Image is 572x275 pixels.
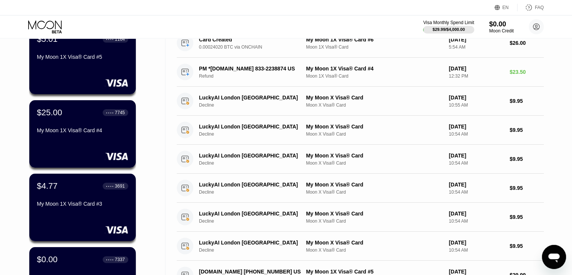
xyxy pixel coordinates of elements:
div: $9.95 [510,156,544,162]
div: My Moon X Visa® Card [306,211,443,217]
div: My Moon 1X Visa® Card #4 [37,127,128,133]
div: Decline [199,189,310,195]
div: Moon X Visa® Card [306,189,443,195]
div: Moon X Visa® Card [306,131,443,137]
div: [DATE] [449,153,504,159]
div: LuckyAI London [GEOGRAPHIC_DATA] [199,211,302,217]
div: $0.00 [489,20,514,28]
div: My Moon 1X Visa® Card #6 [306,37,443,43]
div: LuckyAI London [GEOGRAPHIC_DATA]DeclineMy Moon X Visa® CardMoon X Visa® Card[DATE]10:54 AM$9.95 [177,116,544,145]
div: ● ● ● ● [106,38,114,40]
div: Visa Monthly Spend Limit$29.99/$4,000.00 [423,20,474,34]
div: PM *[DOMAIN_NAME] 833-2238874 USRefundMy Moon 1X Visa® Card #4Moon 1X Visa® Card[DATE]12:32 PM$23.50 [177,58,544,87]
div: $4.77● ● ● ●3691My Moon 1X Visa® Card #3 [29,174,136,241]
div: LuckyAI London [GEOGRAPHIC_DATA]DeclineMy Moon X Visa® CardMoon X Visa® Card[DATE]10:54 AM$9.95 [177,174,544,203]
div: My Moon X Visa® Card [306,182,443,188]
div: My Moon 1X Visa® Card #4 [306,66,443,72]
div: $0.00 [37,255,58,264]
div: FAQ [517,4,544,11]
div: Moon X Visa® Card [306,247,443,253]
div: Decline [199,102,310,108]
div: [DATE] [449,66,504,72]
div: PM *[DOMAIN_NAME] 833-2238874 US [199,66,302,72]
div: Decline [199,247,310,253]
div: Moon X Visa® Card [306,160,443,166]
div: $9.95 [510,243,544,249]
div: $26.00 [510,40,544,46]
div: $0.00Moon Credit [489,20,514,34]
div: $9.95 [510,98,544,104]
div: Moon 1X Visa® Card [306,44,443,50]
div: My Moon X Visa® Card [306,124,443,130]
div: Visa Monthly Spend Limit [423,20,474,25]
div: EN [502,5,509,10]
div: 10:54 AM [449,247,504,253]
div: [DATE] [449,269,504,275]
div: 10:54 AM [449,160,504,166]
div: Moon X Visa® Card [306,102,443,108]
div: $5.01 [37,34,58,44]
div: $29.99 / $4,000.00 [432,27,465,32]
div: 10:54 AM [449,131,504,137]
div: Decline [199,131,310,137]
div: Moon Credit [489,28,514,34]
div: My Moon 1X Visa® Card #5 [306,269,443,275]
div: $4.77 [37,181,58,191]
div: ● ● ● ● [106,258,114,261]
div: [DATE] [449,240,504,246]
div: [DATE] [449,182,504,188]
div: LuckyAI London [GEOGRAPHIC_DATA]DeclineMy Moon X Visa® CardMoon X Visa® Card[DATE]10:54 AM$9.95 [177,203,544,232]
div: LuckyAI London [GEOGRAPHIC_DATA] [199,182,302,188]
div: $23.50 [510,69,544,75]
iframe: Button to launch messaging window [542,245,566,269]
div: 10:55 AM [449,102,504,108]
div: 10:54 AM [449,218,504,224]
div: 7745 [115,110,125,115]
div: 1164 [115,37,125,42]
div: Moon 1X Visa® Card [306,73,443,79]
div: 10:54 AM [449,189,504,195]
div: Decline [199,160,310,166]
div: LuckyAI London [GEOGRAPHIC_DATA] [199,153,302,159]
div: 12:32 PM [449,73,504,79]
div: [DATE] [449,211,504,217]
div: My Moon X Visa® Card [306,153,443,159]
div: [DATE] [449,37,504,43]
div: $25.00 [37,108,62,118]
div: $5.01● ● ● ●1164My Moon 1X Visa® Card #5 [29,27,136,94]
div: LuckyAI London [GEOGRAPHIC_DATA] [199,124,302,130]
div: Card Created [199,37,302,43]
div: $9.95 [510,185,544,191]
div: LuckyAI London [GEOGRAPHIC_DATA] [199,95,302,101]
div: Card Created0.00024020 BTC via ONCHAINMy Moon 1X Visa® Card #6Moon 1X Visa® Card[DATE]5:54 AM$26.00 [177,29,544,58]
div: My Moon 1X Visa® Card #5 [37,54,128,60]
div: LuckyAI London [GEOGRAPHIC_DATA]DeclineMy Moon X Visa® CardMoon X Visa® Card[DATE]10:54 AM$9.95 [177,232,544,261]
div: LuckyAI London [GEOGRAPHIC_DATA] [199,240,302,246]
div: $9.95 [510,127,544,133]
div: My Moon 1X Visa® Card #3 [37,201,128,207]
div: EN [495,4,517,11]
div: FAQ [535,5,544,10]
div: My Moon X Visa® Card [306,95,443,101]
div: LuckyAI London [GEOGRAPHIC_DATA]DeclineMy Moon X Visa® CardMoon X Visa® Card[DATE]10:55 AM$9.95 [177,87,544,116]
div: Moon X Visa® Card [306,218,443,224]
div: ● ● ● ● [106,112,114,114]
div: ● ● ● ● [106,185,114,187]
div: Refund [199,73,310,79]
div: 0.00024020 BTC via ONCHAIN [199,44,310,50]
div: 5:54 AM [449,44,504,50]
div: [DATE] [449,95,504,101]
div: Decline [199,218,310,224]
div: My Moon X Visa® Card [306,240,443,246]
div: [DATE] [449,124,504,130]
div: $9.95 [510,214,544,220]
div: [DOMAIN_NAME] [PHONE_NUMBER] US [199,269,302,275]
div: 7337 [115,257,125,262]
div: $25.00● ● ● ●7745My Moon 1X Visa® Card #4 [29,100,136,168]
div: LuckyAI London [GEOGRAPHIC_DATA]DeclineMy Moon X Visa® CardMoon X Visa® Card[DATE]10:54 AM$9.95 [177,145,544,174]
div: 3691 [115,183,125,189]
